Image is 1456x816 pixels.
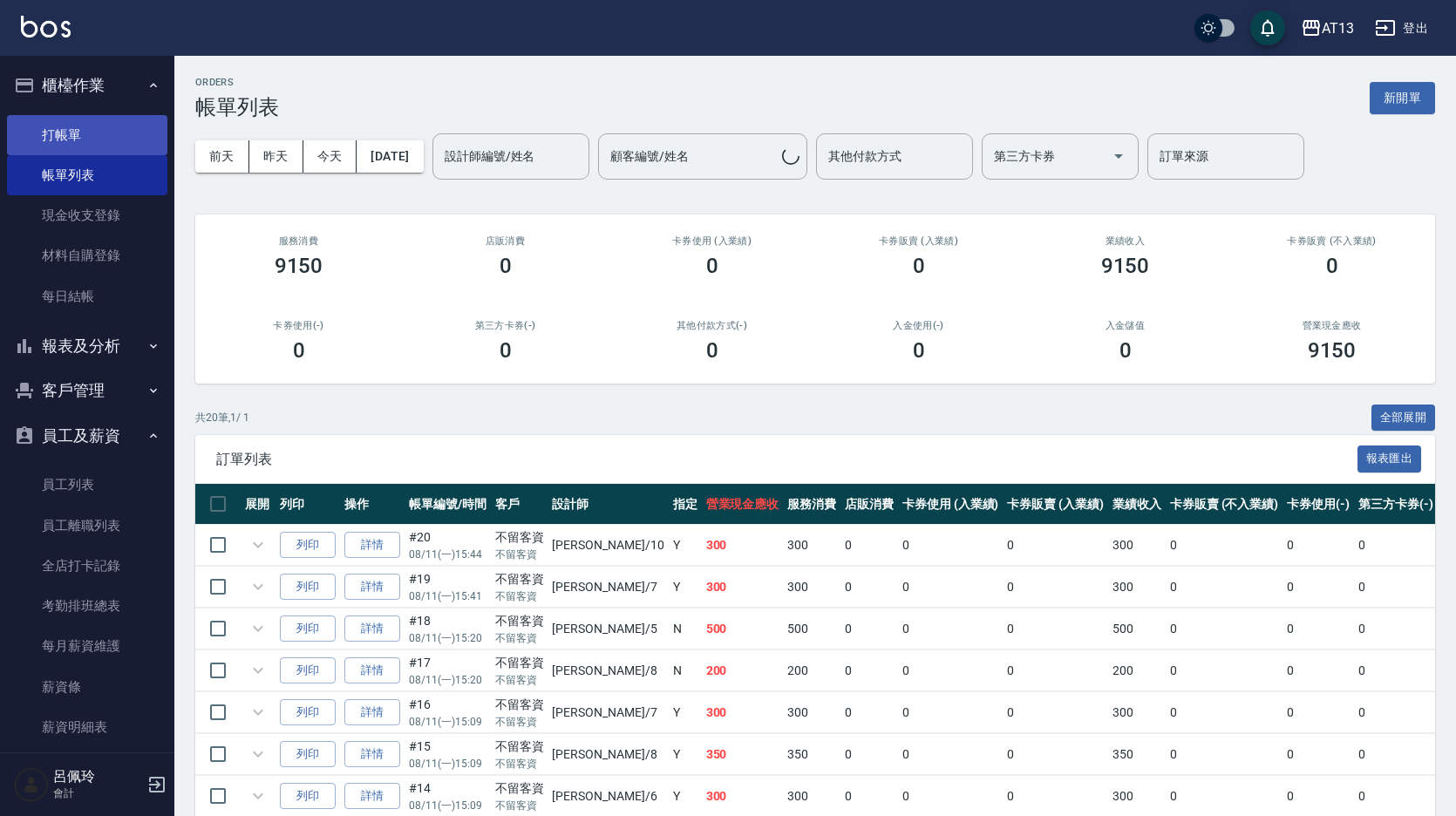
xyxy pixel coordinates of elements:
[1283,525,1354,566] td: 0
[1108,567,1166,608] td: 300
[702,525,784,566] td: 300
[1166,692,1283,733] td: 0
[898,734,1004,775] td: 0
[409,630,486,646] p: 08/11 (一) 15:20
[1108,484,1166,525] th: 業績收入
[409,672,486,688] p: 08/11 (一) 15:20
[548,484,668,525] th: 設計師
[495,612,544,630] div: 不留客資
[702,692,784,733] td: 300
[495,547,544,562] p: 不留客資
[344,532,400,559] a: 詳情
[1003,734,1108,775] td: 0
[1003,484,1108,525] th: 卡券販賣 (入業績)
[293,338,305,363] h3: 0
[7,115,167,155] a: 打帳單
[7,747,167,787] a: 薪資轉帳明細
[495,528,544,547] div: 不留客資
[7,413,167,459] button: 員工及薪資
[280,783,336,810] button: 列印
[249,140,303,173] button: 昨天
[840,650,898,691] td: 0
[344,741,400,768] a: 詳情
[1108,692,1166,733] td: 300
[1166,525,1283,566] td: 0
[669,734,702,775] td: Y
[1354,650,1438,691] td: 0
[1322,17,1354,39] div: AT13
[216,235,381,247] h3: 服務消費
[913,338,925,363] h3: 0
[7,63,167,108] button: 櫃檯作業
[1043,235,1208,247] h2: 業績收入
[405,692,491,733] td: #16
[702,609,784,649] td: 500
[898,650,1004,691] td: 0
[1003,692,1108,733] td: 0
[500,254,512,278] h3: 0
[495,570,544,588] div: 不留客資
[195,410,249,425] p: 共 20 筆, 1 / 1
[7,323,167,369] button: 報表及分析
[1294,10,1361,46] button: AT13
[913,254,925,278] h3: 0
[1371,405,1436,432] button: 全部展開
[275,254,323,278] h3: 9150
[669,692,702,733] td: Y
[783,734,840,775] td: 350
[405,525,491,566] td: #20
[1354,567,1438,608] td: 0
[53,768,142,785] h5: 呂佩玲
[1354,609,1438,649] td: 0
[344,615,400,643] a: 詳情
[1370,82,1435,114] button: 新開單
[840,525,898,566] td: 0
[783,525,840,566] td: 300
[7,707,167,747] a: 薪資明細表
[1166,650,1283,691] td: 0
[7,368,167,413] button: 客戶管理
[495,630,544,646] p: 不留客資
[495,588,544,604] p: 不留客資
[7,586,167,626] a: 考勤排班總表
[669,525,702,566] td: Y
[1043,320,1208,331] h2: 入金儲值
[669,609,702,649] td: N
[409,756,486,772] p: 08/11 (一) 15:09
[1326,254,1338,278] h3: 0
[303,140,357,173] button: 今天
[898,484,1004,525] th: 卡券使用 (入業績)
[409,714,486,730] p: 08/11 (一) 15:09
[495,714,544,730] p: 不留客資
[702,484,784,525] th: 營業現金應收
[1354,692,1438,733] td: 0
[1283,650,1354,691] td: 0
[783,609,840,649] td: 500
[629,235,794,247] h2: 卡券使用 (入業績)
[1166,484,1283,525] th: 卡券販賣 (不入業績)
[1249,320,1414,331] h2: 營業現金應收
[405,734,491,775] td: #15
[7,235,167,275] a: 材料自購登錄
[1108,525,1166,566] td: 300
[1357,450,1422,466] a: 報表匯出
[1166,609,1283,649] td: 0
[669,567,702,608] td: Y
[898,525,1004,566] td: 0
[495,672,544,688] p: 不留客資
[1105,142,1133,170] button: Open
[53,785,142,801] p: 會計
[702,567,784,608] td: 300
[1354,525,1438,566] td: 0
[1119,338,1132,363] h3: 0
[669,484,702,525] th: 指定
[548,567,668,608] td: [PERSON_NAME] /7
[840,692,898,733] td: 0
[1003,650,1108,691] td: 0
[405,484,491,525] th: 帳單編號/時間
[1108,734,1166,775] td: 350
[280,741,336,768] button: 列印
[1166,567,1283,608] td: 0
[357,140,423,173] button: [DATE]
[706,254,718,278] h3: 0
